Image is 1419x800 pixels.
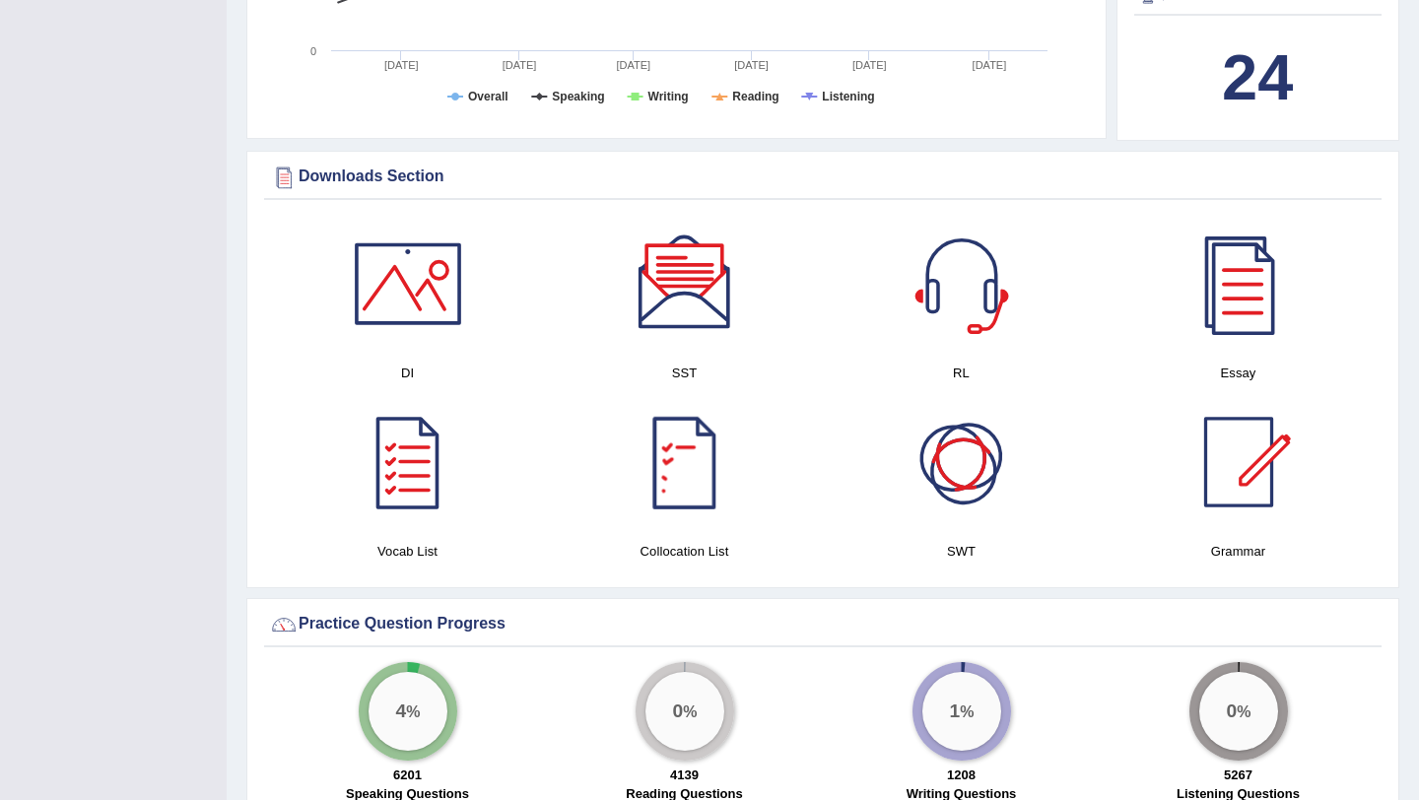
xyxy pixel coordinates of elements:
big: 1 [949,700,960,722]
tspan: [DATE] [734,59,769,71]
strong: 5267 [1224,767,1252,782]
tspan: Listening [822,90,874,103]
div: Practice Question Progress [269,610,1377,639]
tspan: [DATE] [503,59,537,71]
b: 24 [1222,41,1293,113]
h4: Vocab List [279,541,536,562]
div: Downloads Section [269,163,1377,192]
div: % [1199,672,1278,751]
strong: 6201 [393,767,422,782]
strong: 4139 [670,767,699,782]
big: 4 [395,700,406,722]
h4: SWT [833,541,1090,562]
tspan: [DATE] [973,59,1007,71]
tspan: [DATE] [616,59,650,71]
big: 0 [672,700,683,722]
h4: SST [556,363,813,383]
h4: Collocation List [556,541,813,562]
strong: 1208 [947,767,976,782]
h4: DI [279,363,536,383]
div: % [922,672,1001,751]
div: % [645,672,724,751]
h4: Essay [1110,363,1367,383]
tspan: Speaking [552,90,604,103]
tspan: [DATE] [852,59,887,71]
text: 0 [310,45,316,57]
big: 0 [1226,700,1237,722]
tspan: [DATE] [384,59,419,71]
tspan: Writing [648,90,689,103]
tspan: Overall [468,90,508,103]
div: % [369,672,447,751]
h4: RL [833,363,1090,383]
h4: Grammar [1110,541,1367,562]
tspan: Reading [732,90,778,103]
